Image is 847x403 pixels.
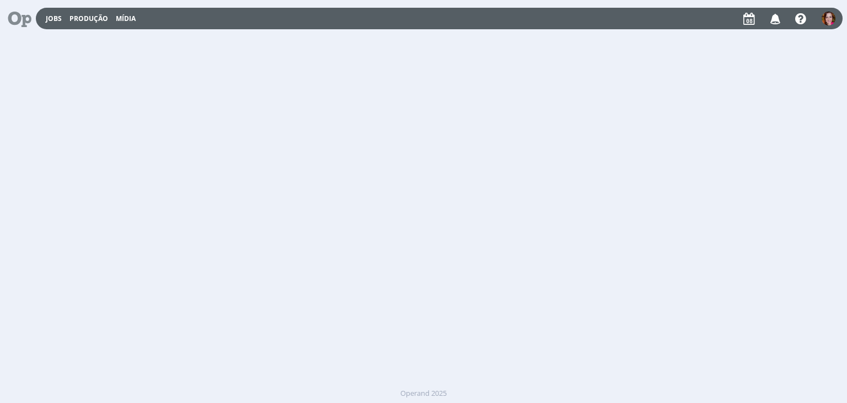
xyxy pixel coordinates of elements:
[112,14,139,23] button: Mídia
[69,14,108,23] a: Produção
[66,14,111,23] button: Produção
[821,9,836,28] button: B
[46,14,62,23] a: Jobs
[42,14,65,23] button: Jobs
[822,12,835,25] img: B
[116,14,136,23] a: Mídia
